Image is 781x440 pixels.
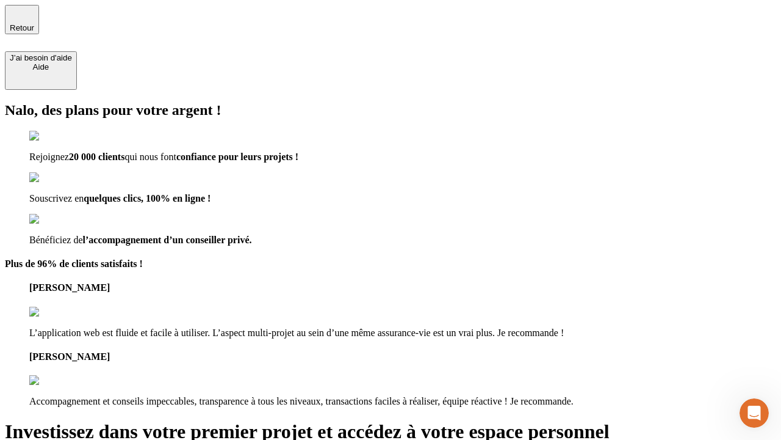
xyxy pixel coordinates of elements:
span: l’accompagnement d’un conseiller privé. [83,235,252,245]
img: checkmark [29,131,82,142]
button: Retour [5,5,39,34]
img: checkmark [29,172,82,183]
span: Rejoignez [29,152,69,162]
span: confiance pour leurs projets ! [176,152,298,162]
span: Bénéficiez de [29,235,83,245]
div: Aide [10,62,72,71]
span: Souscrivez en [29,193,84,204]
img: reviews stars [29,375,90,386]
h2: Nalo, des plans pour votre argent ! [5,102,776,119]
h4: [PERSON_NAME] [29,351,776,362]
p: Accompagnement et conseils impeccables, transparence à tous les niveaux, transactions faciles à r... [29,396,776,407]
span: Retour [10,23,34,32]
span: quelques clics, 100% en ligne ! [84,193,211,204]
p: L’application web est fluide et facile à utiliser. L’aspect multi-projet au sein d’une même assur... [29,328,776,339]
iframe: Intercom live chat [740,398,769,428]
span: qui nous font [124,152,176,162]
div: J’ai besoin d'aide [10,53,72,62]
img: reviews stars [29,307,90,318]
h4: [PERSON_NAME] [29,282,776,293]
h4: Plus de 96% de clients satisfaits ! [5,258,776,269]
button: J’ai besoin d'aideAide [5,51,77,90]
img: checkmark [29,214,82,225]
span: 20 000 clients [69,152,125,162]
